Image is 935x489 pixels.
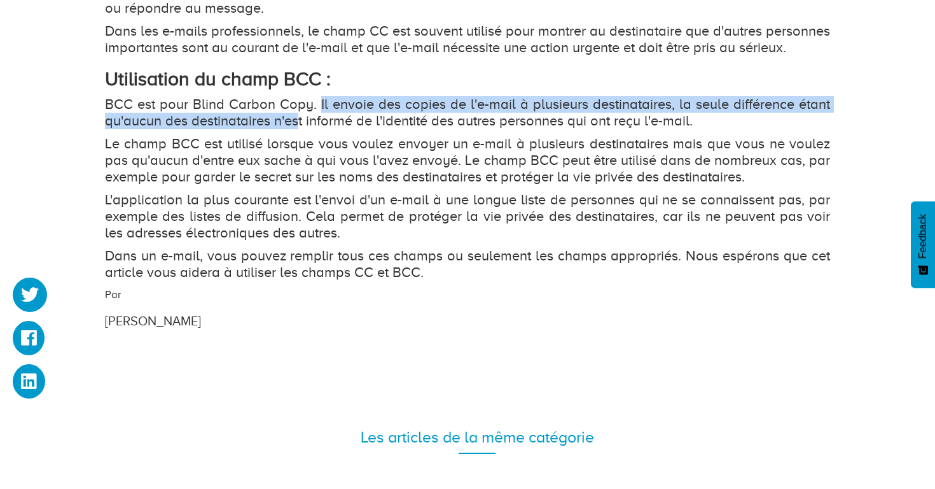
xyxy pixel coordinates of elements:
[105,96,830,129] p: BCC est pour Blind Carbon Copy. Il envoie des copies de l'e-mail à plusieurs destinataires, la se...
[95,287,716,330] div: Par
[114,426,840,449] div: Les articles de la même catégorie
[917,214,929,259] span: Feedback
[105,68,331,90] strong: Utilisation du champ BCC :
[105,248,830,281] p: Dans un e-mail, vous pouvez remplir tous ces champs ou seulement les champs appropriés. Nous espé...
[105,192,830,241] p: L'application la plus courante est l'envoi d'un e-mail à une longue liste de personnes qui ne se ...
[911,201,935,288] button: Feedback - Afficher l’enquête
[105,314,706,328] h3: [PERSON_NAME]
[105,136,830,185] p: Le champ BCC est utilisé lorsque vous voulez envoyer un e-mail à plusieurs destinataires mais que...
[105,23,830,56] p: Dans les e-mails professionnels, le champ CC est souvent utilisé pour montrer au destinataire que...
